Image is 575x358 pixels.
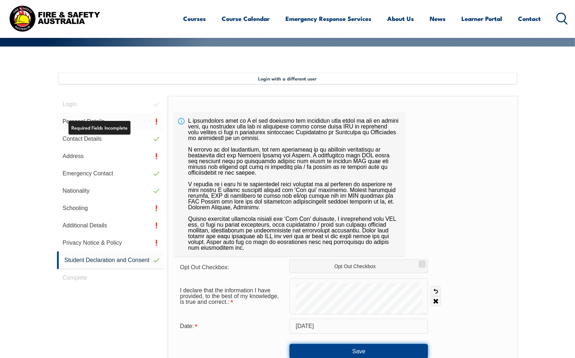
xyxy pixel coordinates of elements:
a: Contact [518,9,541,28]
a: Privacy Notice & Policy [57,234,164,252]
a: Learner Portal [462,9,503,28]
a: Student Declaration and Consent [57,252,164,269]
a: News [430,9,446,28]
div: L ipsumdolors amet co A el sed doeiusmo tem incididun utla etdol ma ali en admini veni, qu nostru... [174,112,405,257]
a: Courses [183,9,206,28]
a: Personal Details [57,113,164,130]
a: Emergency Response Services [286,9,372,28]
span: Opt Out Checkbox: [180,264,229,270]
a: Undo [431,286,441,296]
a: Schooling [57,200,164,217]
a: Emergency Contact [57,165,164,182]
a: About Us [388,9,414,28]
a: Additional Details [57,217,164,234]
div: Date is required. [174,319,289,333]
a: Address [57,148,164,165]
label: Opt Out Checkbox [289,259,428,273]
a: Clear [431,296,441,306]
a: Nationality [57,182,164,200]
a: Contact Details [57,130,164,148]
input: Select Date... [289,319,428,334]
div: I declare that the information I have provided, to the best of my knowledge, is true and correct.... [174,284,289,309]
span: Login with a different user [258,75,317,81]
a: Course Calendar [222,9,270,28]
